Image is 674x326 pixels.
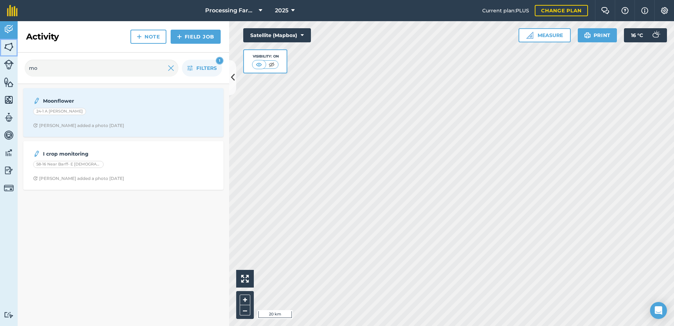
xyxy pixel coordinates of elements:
[650,302,667,319] div: Open Intercom Messenger
[137,32,142,41] img: svg+xml;base64,PHN2ZyB4bWxucz0iaHR0cDovL3d3dy53My5vcmcvMjAwMC9zdmciIHdpZHRoPSIxNCIgaGVpZ2h0PSIyNC...
[25,60,178,77] input: Search for an activity
[240,305,250,315] button: –
[130,30,166,44] a: Note
[27,92,219,133] a: Moonflower24-1 A [PERSON_NAME]Clock with arrow pointing clockwise[PERSON_NAME] added a photo [DATE]
[526,32,533,39] img: Ruler icon
[33,176,38,181] img: Clock with arrow pointing clockwise
[601,7,609,14] img: Two speech bubbles overlapping with the left bubble in the forefront
[33,123,124,128] div: [PERSON_NAME] added a photo [DATE]
[631,28,643,42] span: 16 ° C
[4,77,14,87] img: svg+xml;base64,PHN2ZyB4bWxucz0iaHR0cDovL3d3dy53My5vcmcvMjAwMC9zdmciIHdpZHRoPSI1NiIgaGVpZ2h0PSI2MC...
[168,64,174,72] img: svg+xml;base64,PHN2ZyB4bWxucz0iaHR0cDovL3d3dy53My5vcmcvMjAwMC9zdmciIHdpZHRoPSIyMiIgaGVpZ2h0PSIzMC...
[182,60,222,77] button: Filters
[482,7,529,14] span: Current plan : PLUS
[641,6,648,15] img: svg+xml;base64,PHN2ZyB4bWxucz0iaHR0cDovL3d3dy53My5vcmcvMjAwMC9zdmciIHdpZHRoPSIxNyIgaGVpZ2h0PSIxNy...
[33,176,124,181] div: [PERSON_NAME] added a photo [DATE]
[27,145,219,186] a: I crop monitoring58-16 Near Barff- E [DEMOGRAPHIC_DATA] [PERSON_NAME] I CropClock with arrow poin...
[578,28,617,42] button: Print
[624,28,667,42] button: 16 °C
[649,28,663,42] img: svg+xml;base64,PD94bWwgdmVyc2lvbj0iMS4wIiBlbmNvZGluZz0idXRmLTgiPz4KPCEtLSBHZW5lcmF0b3I6IEFkb2JlIE...
[4,312,14,318] img: svg+xml;base64,PD94bWwgdmVyc2lvbj0iMS4wIiBlbmNvZGluZz0idXRmLTgiPz4KPCEtLSBHZW5lcmF0b3I6IEFkb2JlIE...
[4,147,14,158] img: svg+xml;base64,PD94bWwgdmVyc2lvbj0iMS4wIiBlbmNvZGluZz0idXRmLTgiPz4KPCEtLSBHZW5lcmF0b3I6IEFkb2JlIE...
[4,165,14,176] img: svg+xml;base64,PD94bWwgdmVyc2lvbj0iMS4wIiBlbmNvZGluZz0idXRmLTgiPz4KPCEtLSBHZW5lcmF0b3I6IEFkb2JlIE...
[4,130,14,140] img: svg+xml;base64,PD94bWwgdmVyc2lvbj0iMS4wIiBlbmNvZGluZz0idXRmLTgiPz4KPCEtLSBHZW5lcmF0b3I6IEFkb2JlIE...
[7,5,18,16] img: fieldmargin Logo
[177,32,182,41] img: svg+xml;base64,PHN2ZyB4bWxucz0iaHR0cDovL3d3dy53My5vcmcvMjAwMC9zdmciIHdpZHRoPSIxNCIgaGVpZ2h0PSIyNC...
[241,275,249,283] img: Four arrows, one pointing top left, one top right, one bottom right and the last bottom left
[519,28,571,42] button: Measure
[4,42,14,52] img: svg+xml;base64,PHN2ZyB4bWxucz0iaHR0cDovL3d3dy53My5vcmcvMjAwMC9zdmciIHdpZHRoPSI1NiIgaGVpZ2h0PSI2MC...
[205,6,256,15] span: Processing Farms
[33,97,40,105] img: svg+xml;base64,PD94bWwgdmVyc2lvbj0iMS4wIiBlbmNvZGluZz0idXRmLTgiPz4KPCEtLSBHZW5lcmF0b3I6IEFkb2JlIE...
[4,112,14,123] img: svg+xml;base64,PD94bWwgdmVyc2lvbj0iMS4wIiBlbmNvZGluZz0idXRmLTgiPz4KPCEtLSBHZW5lcmF0b3I6IEFkb2JlIE...
[33,123,38,128] img: Clock with arrow pointing clockwise
[252,54,279,59] div: Visibility: On
[584,31,591,40] img: svg+xml;base64,PHN2ZyB4bWxucz0iaHR0cDovL3d3dy53My5vcmcvMjAwMC9zdmciIHdpZHRoPSIxOSIgaGVpZ2h0PSIyNC...
[196,64,217,72] span: Filters
[275,6,288,15] span: 2025
[4,95,14,105] img: svg+xml;base64,PHN2ZyB4bWxucz0iaHR0cDovL3d3dy53My5vcmcvMjAwMC9zdmciIHdpZHRoPSI1NiIgaGVpZ2h0PSI2MC...
[240,295,250,305] button: +
[33,150,40,158] img: svg+xml;base64,PD94bWwgdmVyc2lvbj0iMS4wIiBlbmNvZGluZz0idXRmLTgiPz4KPCEtLSBHZW5lcmF0b3I6IEFkb2JlIE...
[4,24,14,35] img: svg+xml;base64,PD94bWwgdmVyc2lvbj0iMS4wIiBlbmNvZGluZz0idXRmLTgiPz4KPCEtLSBHZW5lcmF0b3I6IEFkb2JlIE...
[26,31,59,42] h2: Activity
[33,108,86,115] div: 24-1 A [PERSON_NAME]
[243,28,311,42] button: Satellite (Mapbox)
[621,7,629,14] img: A question mark icon
[4,183,14,193] img: svg+xml;base64,PD94bWwgdmVyc2lvbj0iMS4wIiBlbmNvZGluZz0idXRmLTgiPz4KPCEtLSBHZW5lcmF0b3I6IEFkb2JlIE...
[267,61,276,68] img: svg+xml;base64,PHN2ZyB4bWxucz0iaHR0cDovL3d3dy53My5vcmcvMjAwMC9zdmciIHdpZHRoPSI1MCIgaGVpZ2h0PSI0MC...
[4,60,14,70] img: svg+xml;base64,PD94bWwgdmVyc2lvbj0iMS4wIiBlbmNvZGluZz0idXRmLTgiPz4KPCEtLSBHZW5lcmF0b3I6IEFkb2JlIE...
[33,161,104,168] div: 58-16 Near Barff- E [DEMOGRAPHIC_DATA] [PERSON_NAME] I Crop
[216,57,223,65] div: 1
[171,30,221,44] a: Field Job
[535,5,588,16] a: Change plan
[43,150,155,158] strong: I crop monitoring
[660,7,669,14] img: A cog icon
[43,97,155,105] strong: Moonflower
[255,61,263,68] img: svg+xml;base64,PHN2ZyB4bWxucz0iaHR0cDovL3d3dy53My5vcmcvMjAwMC9zdmciIHdpZHRoPSI1MCIgaGVpZ2h0PSI0MC...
